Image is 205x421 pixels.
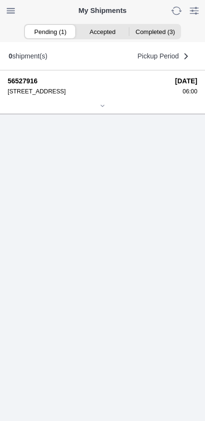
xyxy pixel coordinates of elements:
ion-segment-button: Accepted [76,25,128,38]
div: shipment(s) [9,52,47,60]
strong: [DATE] [175,77,197,85]
div: 06:00 [175,88,197,95]
span: Pickup Period [137,53,179,59]
b: 0 [9,52,12,60]
div: [STREET_ADDRESS] [8,88,169,95]
ion-segment-button: Completed (3) [129,25,181,38]
strong: 56527916 [8,77,169,85]
ion-segment-button: Pending (1) [24,25,76,38]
